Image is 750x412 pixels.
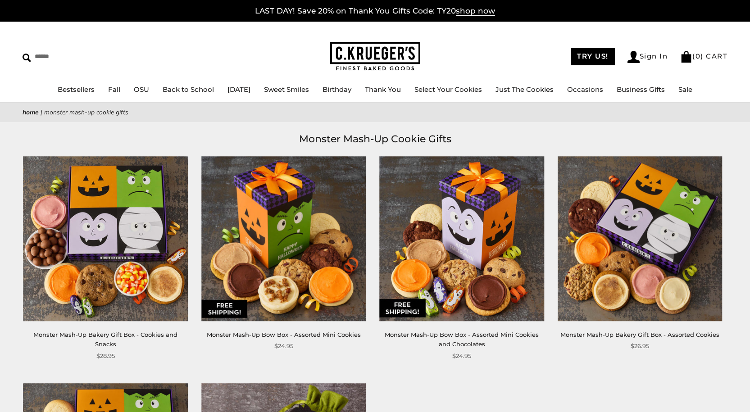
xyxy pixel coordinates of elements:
[617,85,665,94] a: Business Gifts
[631,341,649,351] span: $26.95
[23,54,31,62] img: Search
[207,331,361,338] a: Monster Mash-Up Bow Box - Assorted Mini Cookies
[44,108,128,117] span: Monster Mash-Up Cookie Gifts
[627,51,668,63] a: Sign In
[264,85,309,94] a: Sweet Smiles
[58,85,95,94] a: Bestsellers
[36,131,714,147] h1: Monster Mash-Up Cookie Gifts
[452,351,471,361] span: $24.95
[23,108,39,117] a: Home
[23,107,727,118] nav: breadcrumbs
[680,51,692,63] img: Bag
[380,156,544,321] img: Monster Mash-Up Bow Box - Assorted Mini Cookies and Chocolates
[323,85,351,94] a: Birthday
[330,42,420,71] img: C.KRUEGER'S
[201,156,366,321] img: Monster Mash-Up Bow Box - Assorted Mini Cookies
[680,52,727,60] a: (0) CART
[695,52,701,60] span: 0
[41,108,42,117] span: |
[33,331,177,348] a: Monster Mash-Up Bakery Gift Box - Cookies and Snacks
[365,85,401,94] a: Thank You
[108,85,120,94] a: Fall
[571,48,615,65] a: TRY US!
[678,85,692,94] a: Sale
[227,85,250,94] a: [DATE]
[558,156,722,321] img: Monster Mash-Up Bakery Gift Box - Assorted Cookies
[414,85,482,94] a: Select Your Cookies
[96,351,115,361] span: $28.95
[134,85,149,94] a: OSU
[627,51,640,63] img: Account
[560,331,719,338] a: Monster Mash-Up Bakery Gift Box - Assorted Cookies
[495,85,554,94] a: Just The Cookies
[23,50,130,63] input: Search
[274,341,293,351] span: $24.95
[163,85,214,94] a: Back to School
[255,6,495,16] a: LAST DAY! Save 20% on Thank You Gifts Code: TY20shop now
[385,331,539,348] a: Monster Mash-Up Bow Box - Assorted Mini Cookies and Chocolates
[456,6,495,16] span: shop now
[567,85,603,94] a: Occasions
[23,156,188,321] img: Monster Mash-Up Bakery Gift Box - Cookies and Snacks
